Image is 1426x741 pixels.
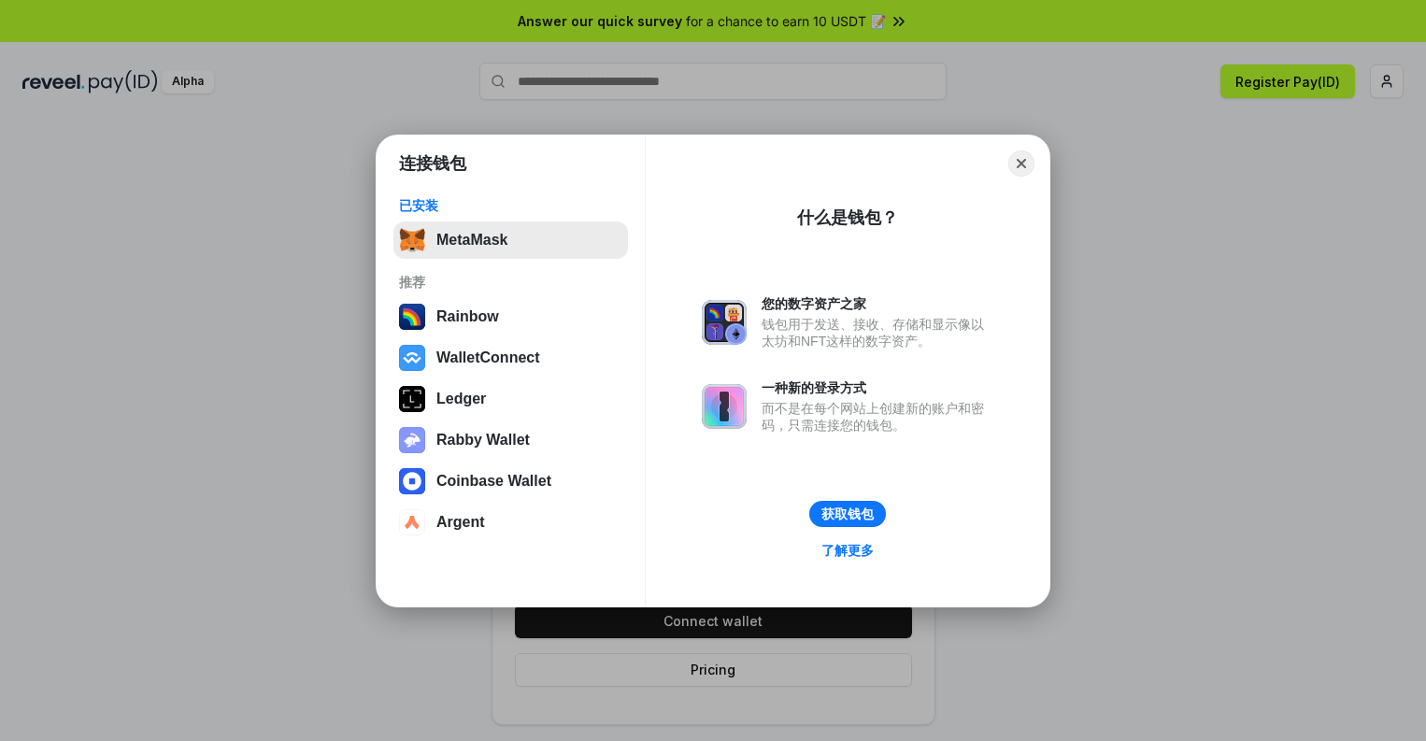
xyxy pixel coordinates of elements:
div: 了解更多 [821,542,874,559]
a: 了解更多 [810,538,885,563]
div: MetaMask [436,232,507,249]
img: svg+xml,%3Csvg%20xmlns%3D%22http%3A%2F%2Fwww.w3.org%2F2000%2Fsvg%22%20width%3D%2228%22%20height%3... [399,386,425,412]
img: svg+xml,%3Csvg%20xmlns%3D%22http%3A%2F%2Fwww.w3.org%2F2000%2Fsvg%22%20fill%3D%22none%22%20viewBox... [702,384,747,429]
button: WalletConnect [393,339,628,377]
button: Rabby Wallet [393,421,628,459]
img: svg+xml,%3Csvg%20width%3D%2228%22%20height%3D%2228%22%20viewBox%3D%220%200%2028%2028%22%20fill%3D... [399,468,425,494]
div: 什么是钱包？ [797,207,898,229]
div: 已安装 [399,197,622,214]
div: 钱包用于发送、接收、存储和显示像以太坊和NFT这样的数字资产。 [762,316,993,349]
img: svg+xml,%3Csvg%20width%3D%2228%22%20height%3D%2228%22%20viewBox%3D%220%200%2028%2028%22%20fill%3D... [399,345,425,371]
div: 获取钱包 [821,506,874,522]
img: svg+xml,%3Csvg%20width%3D%2228%22%20height%3D%2228%22%20viewBox%3D%220%200%2028%2028%22%20fill%3D... [399,509,425,535]
button: MetaMask [393,221,628,259]
div: 一种新的登录方式 [762,379,993,396]
button: Coinbase Wallet [393,463,628,500]
div: Rainbow [436,308,499,325]
button: Close [1008,150,1034,177]
div: 您的数字资产之家 [762,295,993,312]
h1: 连接钱包 [399,152,466,175]
button: Rainbow [393,298,628,335]
img: svg+xml,%3Csvg%20xmlns%3D%22http%3A%2F%2Fwww.w3.org%2F2000%2Fsvg%22%20fill%3D%22none%22%20viewBox... [399,427,425,453]
div: 而不是在每个网站上创建新的账户和密码，只需连接您的钱包。 [762,400,993,434]
button: Ledger [393,380,628,418]
div: WalletConnect [436,349,540,366]
div: 推荐 [399,274,622,291]
img: svg+xml,%3Csvg%20fill%3D%22none%22%20height%3D%2233%22%20viewBox%3D%220%200%2035%2033%22%20width%... [399,227,425,253]
div: Rabby Wallet [436,432,530,449]
button: Argent [393,504,628,541]
img: svg+xml,%3Csvg%20xmlns%3D%22http%3A%2F%2Fwww.w3.org%2F2000%2Fsvg%22%20fill%3D%22none%22%20viewBox... [702,300,747,345]
div: Argent [436,514,485,531]
div: Ledger [436,391,486,407]
button: 获取钱包 [809,501,886,527]
img: svg+xml,%3Csvg%20width%3D%22120%22%20height%3D%22120%22%20viewBox%3D%220%200%20120%20120%22%20fil... [399,304,425,330]
div: Coinbase Wallet [436,473,551,490]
